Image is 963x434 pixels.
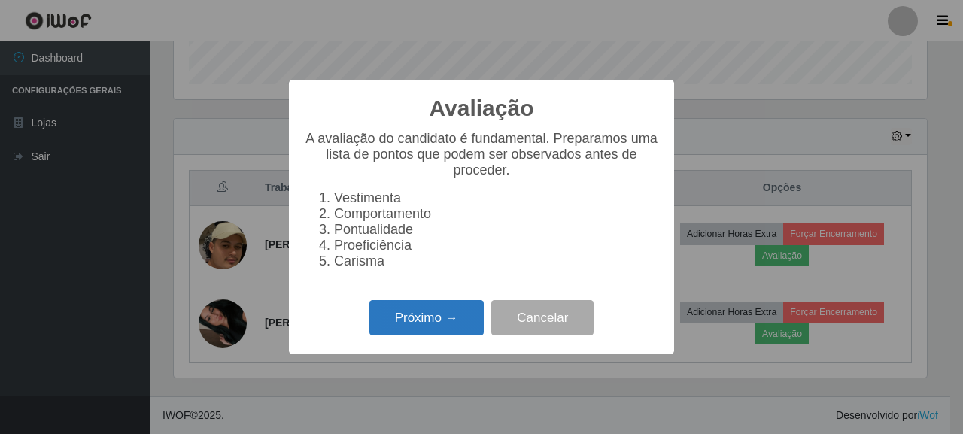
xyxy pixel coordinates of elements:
[491,300,594,335] button: Cancelar
[304,131,659,178] p: A avaliação do candidato é fundamental. Preparamos uma lista de pontos que podem ser observados a...
[334,222,659,238] li: Pontualidade
[430,95,534,122] h2: Avaliação
[369,300,484,335] button: Próximo →
[334,206,659,222] li: Comportamento
[334,253,659,269] li: Carisma
[334,190,659,206] li: Vestimenta
[334,238,659,253] li: Proeficiência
